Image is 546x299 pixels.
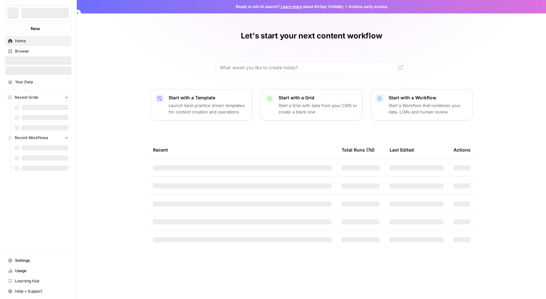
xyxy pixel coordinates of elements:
[169,102,247,115] p: Launch best-practice driven templates for content creation and operations
[15,95,38,100] span: Recent Grids
[5,77,71,87] a: Your Data
[15,38,68,44] span: Home
[5,286,71,296] button: Help + Support
[31,25,40,32] span: New
[5,255,71,266] a: Settings
[342,141,375,159] div: Total Runs (7d)
[389,102,467,115] p: Start a Workflow that combines your data, LLMs and human review
[15,48,68,54] span: Browse
[220,64,396,71] input: What would you like to create today?
[5,46,71,56] a: Browse
[390,141,414,159] div: Last Edited
[389,95,467,101] p: Start with a Workflow
[15,288,68,294] span: Help + Support
[279,95,357,101] p: Start with a Grid
[150,89,253,120] button: Start with a TemplateLaunch best-practice driven templates for content creation and operations
[236,4,344,10] span: Ready to win AI search? about AirOps Visibility
[15,278,68,284] span: Learning Hub
[5,133,71,143] button: Recent Workflows
[5,24,71,33] button: New
[260,89,363,120] button: Start with a GridStart a Grid with data from your CMS or create a blank one
[15,79,68,85] span: Your Data
[241,31,382,41] h1: Let's start your next content workflow
[454,141,471,159] div: Actions
[5,93,71,102] button: Recent Grids
[15,258,68,263] span: Settings
[5,266,71,276] a: Usage
[279,102,357,115] p: Start a Grid with data from your CMS or create a blank one
[153,141,331,159] div: Recent
[169,95,247,101] p: Start with a Template
[15,268,68,274] span: Usage
[281,4,302,9] a: Learn more
[349,4,387,10] span: Actions early access
[15,135,48,141] span: Recent Workflows
[5,276,71,286] a: Learning Hub
[370,89,473,120] button: Start with a WorkflowStart a Workflow that combines your data, LLMs and human review
[5,36,71,46] a: Home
